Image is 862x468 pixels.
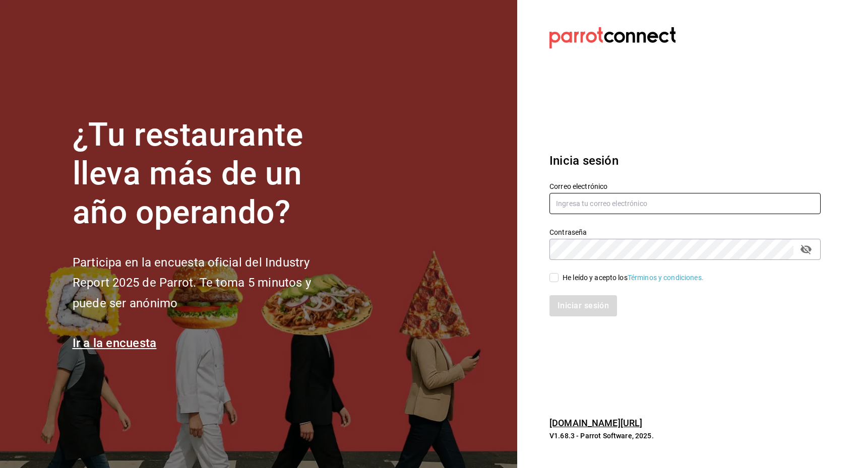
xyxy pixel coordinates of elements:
a: [DOMAIN_NAME][URL] [549,418,642,428]
h1: ¿Tu restaurante lleva más de un año operando? [73,116,345,232]
button: passwordField [797,241,815,258]
h2: Participa en la encuesta oficial del Industry Report 2025 de Parrot. Te toma 5 minutos y puede se... [73,252,345,314]
input: Ingresa tu correo electrónico [549,193,821,214]
label: Contraseña [549,229,821,236]
a: Términos y condiciones. [628,274,704,282]
p: V1.68.3 - Parrot Software, 2025. [549,431,821,441]
label: Correo electrónico [549,183,821,190]
a: Ir a la encuesta [73,336,157,350]
div: He leído y acepto los [563,273,704,283]
h3: Inicia sesión [549,152,821,170]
